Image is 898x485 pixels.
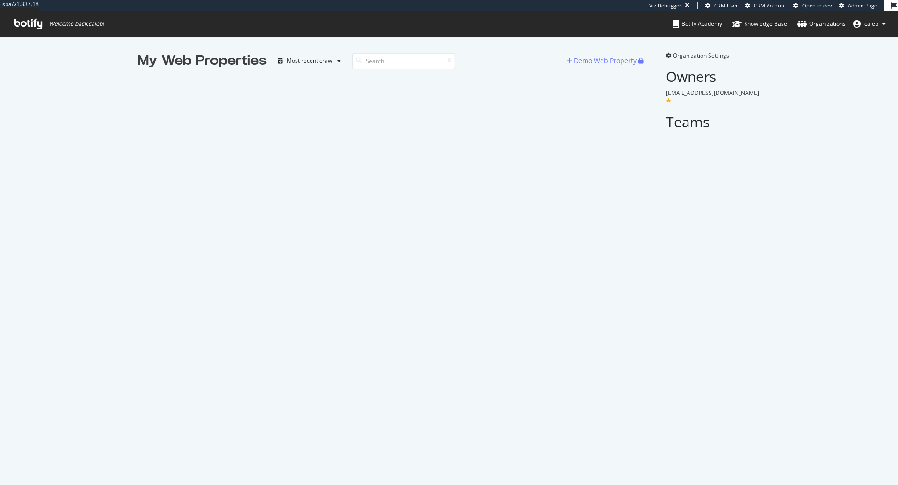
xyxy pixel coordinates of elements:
div: Viz Debugger: [649,2,683,9]
a: Knowledge Base [732,11,787,36]
div: Most recent crawl [287,58,333,64]
a: Organizations [797,11,846,36]
div: My Web Properties [138,51,267,70]
a: CRM Account [745,2,786,9]
a: Open in dev [793,2,832,9]
button: Demo Web Property [567,53,638,68]
span: caleb [864,20,878,28]
span: Organization Settings [673,51,729,59]
h2: Teams [666,114,760,130]
span: CRM Account [754,2,786,9]
a: CRM User [705,2,738,9]
span: Admin Page [848,2,877,9]
span: Welcome back, caleb ! [49,20,104,28]
div: Knowledge Base [732,19,787,29]
h2: Owners [666,69,760,84]
span: Open in dev [802,2,832,9]
div: Demo Web Property [574,56,637,65]
span: CRM User [714,2,738,9]
a: Admin Page [839,2,877,9]
button: Most recent crawl [274,53,345,68]
button: caleb [846,16,893,31]
span: [EMAIL_ADDRESS][DOMAIN_NAME] [666,89,759,97]
div: Botify Academy [673,19,722,29]
div: Organizations [797,19,846,29]
input: Search [352,53,455,69]
a: Botify Academy [673,11,722,36]
a: Demo Web Property [567,57,638,65]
